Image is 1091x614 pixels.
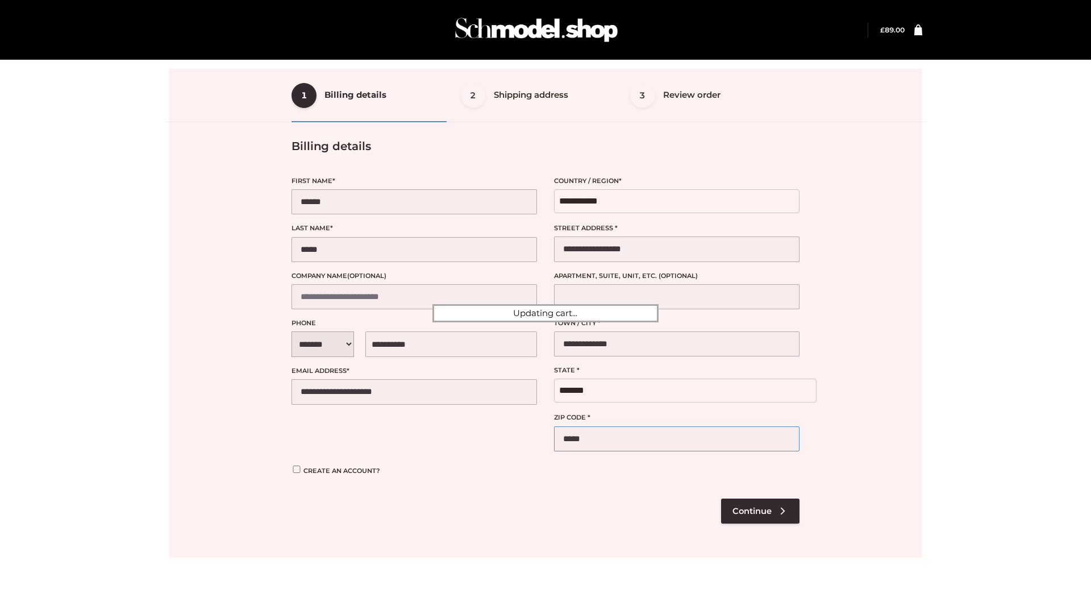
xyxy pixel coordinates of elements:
bdi: 89.00 [880,26,905,34]
a: £89.00 [880,26,905,34]
img: Schmodel Admin 964 [451,7,622,52]
div: Updating cart... [432,304,659,322]
span: £ [880,26,885,34]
